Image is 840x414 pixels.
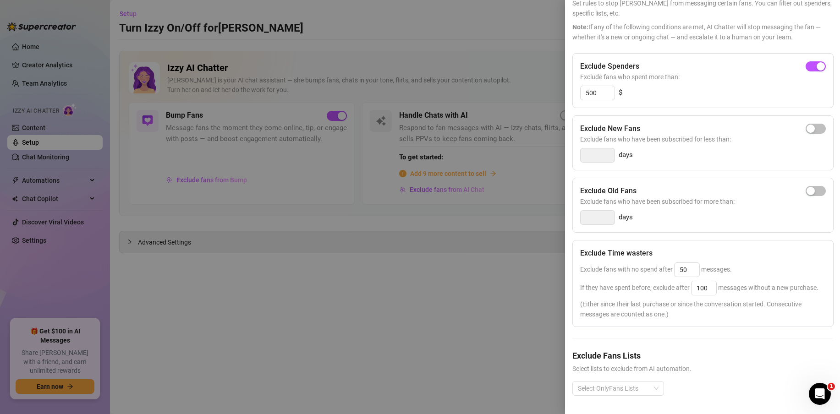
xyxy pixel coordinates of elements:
span: days [619,150,633,161]
h5: Exclude New Fans [580,123,640,134]
span: Exclude fans who have been subscribed for more than: [580,196,826,207]
span: Exclude fans who spent more than: [580,72,826,82]
span: If they have spent before, exclude after messages without a new purchase. [580,284,818,291]
span: 1 [828,383,835,390]
span: If any of the following conditions are met, AI Chatter will stop messaging the fan — whether it's... [572,22,833,42]
span: $ [619,87,622,98]
span: (Either since their last purchase or since the conversation started. Consecutive messages are cou... [580,299,826,319]
span: Exclude fans who have been subscribed for less than: [580,134,826,144]
h5: Exclude Fans Lists [572,349,833,362]
span: Select lists to exclude from AI automation. [572,364,833,374]
h5: Exclude Time wasters [580,248,653,259]
iframe: Intercom live chat [809,383,831,405]
span: Note: [572,23,588,31]
h5: Exclude Spenders [580,61,639,72]
span: Exclude fans with no spend after messages. [580,266,732,273]
span: days [619,212,633,223]
h5: Exclude Old Fans [580,185,637,196]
